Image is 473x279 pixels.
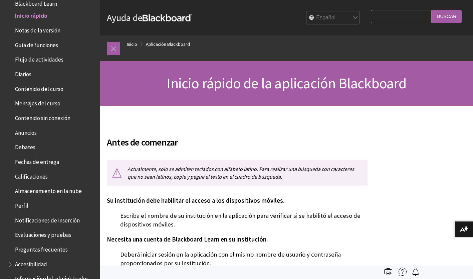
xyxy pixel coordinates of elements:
span: Notificaciones de inserción [15,215,80,224]
input: Buscar [432,10,462,23]
span: Necesita una cuenta de Blackboard Learn en su institución. [107,236,268,243]
p: Escriba el nombre de su institución en la aplicación para verificar si se habilitó el acceso de d... [107,211,368,229]
span: Accesibilidad [15,259,47,268]
span: Preguntas frecuentes [15,244,68,253]
span: Calificaciones [15,171,48,180]
img: Print [384,268,392,276]
img: Follow this page [412,268,420,276]
span: Fechas de entrega [15,156,59,165]
span: Anuncios [15,127,37,136]
span: Notas de la versión [15,25,60,34]
span: Mensajes del curso [15,98,60,107]
span: Inicio rápido de la aplicación Blackboard [167,74,406,92]
p: Deberá iniciar sesión en la aplicación con el mismo nombre de usuario y contraseña proporcionados... [107,250,368,268]
span: Diarios [15,69,31,78]
span: Inicio rápido [15,10,47,19]
span: Flujo de actividades [15,54,63,63]
p: Actualmente, solo se admiten teclados con alfabeto latino. Para realizar una búsqueda con caracte... [107,160,368,186]
a: Inicio [127,40,137,49]
span: Perfil [15,200,28,209]
span: Contenido sin conexión [15,112,70,121]
span: Su institución debe habilitar el acceso a los dispositivos móviles. [107,197,284,204]
span: Evaluaciones y pruebas [15,229,71,239]
img: More help [399,268,407,276]
span: Almacenamiento en la nube [15,186,82,195]
a: Ayuda deBlackboard [107,12,192,24]
span: Guía de funciones [15,39,58,49]
span: Debates [15,142,35,151]
strong: Blackboard [143,14,192,21]
h2: Antes de comenzar [107,127,368,149]
a: Aplicación Blackboard [146,40,190,49]
span: Contenido del curso [15,83,63,92]
select: Site Language Selector [306,11,360,25]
